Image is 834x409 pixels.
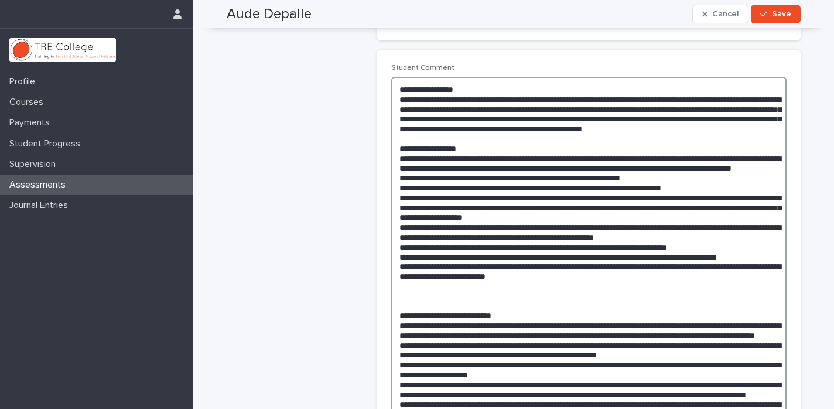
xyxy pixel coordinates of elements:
[227,6,312,23] h2: Aude Depalle
[5,179,75,190] p: Assessments
[5,159,65,170] p: Supervision
[9,38,116,62] img: L01RLPSrRaOWR30Oqb5K
[391,64,454,71] span: Student Comment
[692,5,748,23] button: Cancel
[5,97,53,108] p: Courses
[772,10,791,18] span: Save
[5,200,77,211] p: Journal Entries
[5,117,59,128] p: Payments
[712,10,739,18] span: Cancel
[751,5,801,23] button: Save
[5,76,45,87] p: Profile
[5,138,90,149] p: Student Progress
